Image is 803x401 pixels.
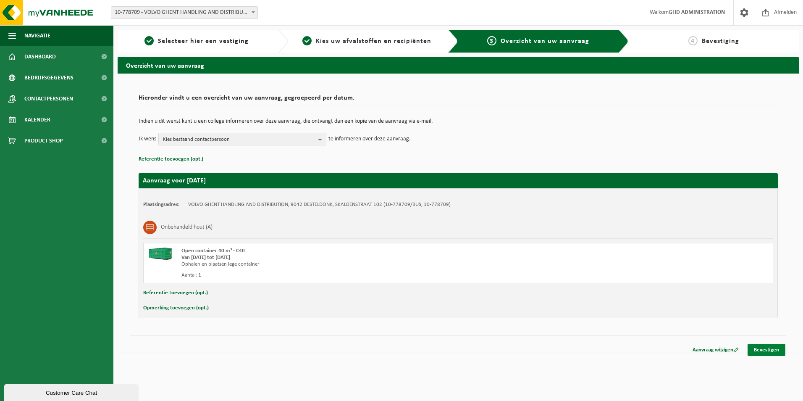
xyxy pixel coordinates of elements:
[139,95,778,106] h2: Hieronder vindt u een overzicht van uw aanvraag, gegroepeerd per datum.
[163,133,315,146] span: Kies bestaand contactpersoon
[143,177,206,184] strong: Aanvraag voor [DATE]
[118,57,799,73] h2: Overzicht van uw aanvraag
[181,255,230,260] strong: Van [DATE] tot [DATE]
[669,9,725,16] strong: GHD ADMINISTRATION
[143,288,208,298] button: Referentie toevoegen (opt.)
[292,36,442,46] a: 2Kies uw afvalstoffen en recipiënten
[148,248,173,260] img: HK-XC-40-GN-00.png
[24,88,73,109] span: Contactpersonen
[139,119,778,124] p: Indien u dit wenst kunt u een collega informeren over deze aanvraag, die ontvangt dan een kopie v...
[158,133,326,145] button: Kies bestaand contactpersoon
[316,38,431,45] span: Kies uw afvalstoffen en recipiënten
[181,261,492,268] div: Ophalen en plaatsen lege container
[111,7,257,18] span: 10-778709 - VOLVO GHENT HANDLING AND DISTRIBUTION - DESTELDONK
[122,36,271,46] a: 1Selecteer hier een vestiging
[748,344,785,356] a: Bevestigen
[139,133,156,145] p: Ik wens
[181,248,245,253] span: Open container 40 m³ - C40
[688,36,698,45] span: 4
[181,272,492,279] div: Aantal: 1
[161,221,213,234] h3: Onbehandeld hout (A)
[158,38,249,45] span: Selecteer hier een vestiging
[139,154,203,165] button: Referentie toevoegen (opt.)
[144,36,154,45] span: 1
[24,109,50,130] span: Kalender
[143,303,209,314] button: Opmerking toevoegen (opt.)
[143,202,180,207] strong: Plaatsingsadres:
[188,201,451,208] td: VOLVO GHENT HANDLING AND DISTRIBUTION, 9042 DESTELDONK, SKALDENSTRAAT 102 (10-778709/BUS, 10-778709)
[111,6,258,19] span: 10-778709 - VOLVO GHENT HANDLING AND DISTRIBUTION - DESTELDONK
[501,38,589,45] span: Overzicht van uw aanvraag
[24,130,63,151] span: Product Shop
[24,46,56,67] span: Dashboard
[24,25,50,46] span: Navigatie
[702,38,739,45] span: Bevestiging
[24,67,73,88] span: Bedrijfsgegevens
[302,36,312,45] span: 2
[4,383,140,401] iframe: chat widget
[686,344,745,356] a: Aanvraag wijzigen
[328,133,411,145] p: te informeren over deze aanvraag.
[487,36,496,45] span: 3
